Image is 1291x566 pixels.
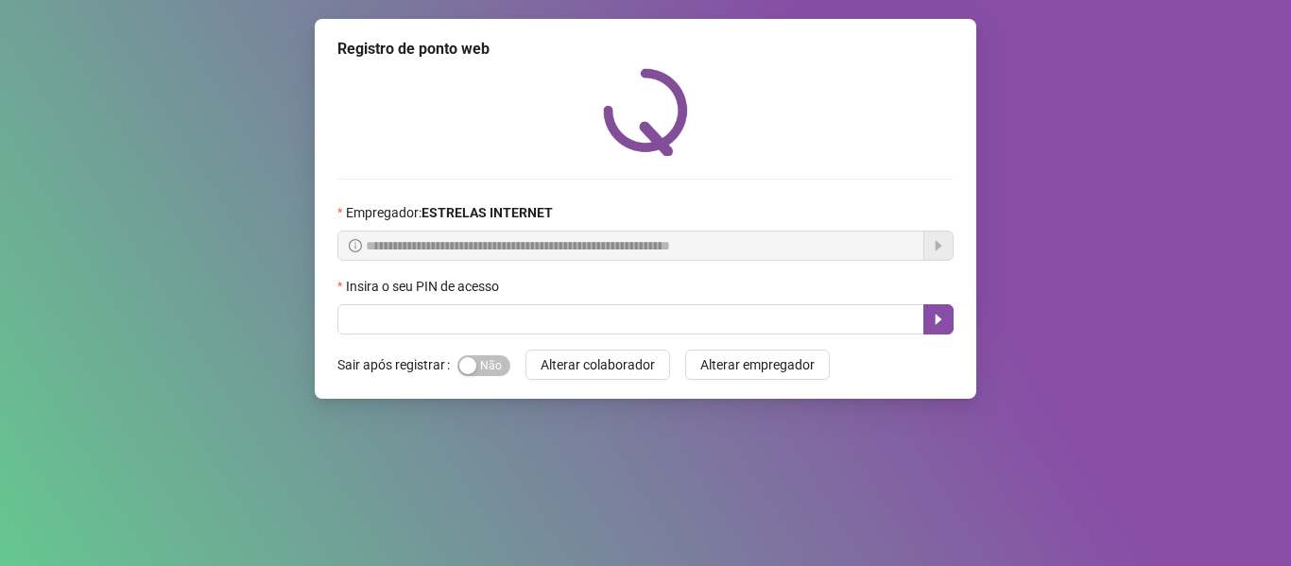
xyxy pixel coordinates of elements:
[931,312,946,327] span: caret-right
[685,350,830,380] button: Alterar empregador
[346,202,553,223] span: Empregador :
[337,38,954,60] div: Registro de ponto web
[422,205,553,220] strong: ESTRELAS INTERNET
[700,354,815,375] span: Alterar empregador
[541,354,655,375] span: Alterar colaborador
[525,350,670,380] button: Alterar colaborador
[337,276,511,297] label: Insira o seu PIN de acesso
[603,68,688,156] img: QRPoint
[349,239,362,252] span: info-circle
[337,350,457,380] label: Sair após registrar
